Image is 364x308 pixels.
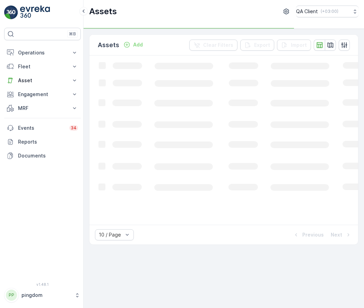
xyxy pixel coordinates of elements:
button: Import [277,40,311,51]
button: Clear Filters [189,40,237,51]
p: Events [18,125,65,131]
span: v 1.48.1 [4,282,81,286]
p: Add [133,41,143,48]
p: Reports [18,138,78,145]
p: Documents [18,152,78,159]
button: Previous [292,231,324,239]
p: Assets [89,6,117,17]
button: Add [121,41,146,49]
p: Previous [302,231,324,238]
a: Events34 [4,121,81,135]
p: ( +03:00 ) [321,9,338,14]
p: 34 [71,125,77,131]
button: Engagement [4,87,81,101]
button: Asset [4,74,81,87]
button: MRF [4,101,81,115]
button: Operations [4,46,81,60]
img: logo [4,6,18,19]
button: QA Client(+03:00) [296,6,358,17]
p: pingdom [21,292,71,299]
button: PPpingdom [4,288,81,302]
p: Engagement [18,91,67,98]
div: PP [6,290,17,301]
p: Assets [98,40,119,50]
button: Next [330,231,353,239]
p: Asset [18,77,67,84]
img: logo_light-DOdMpM7g.png [20,6,50,19]
p: Next [331,231,342,238]
p: Operations [18,49,67,56]
a: Documents [4,149,81,163]
button: Export [240,40,274,51]
p: Export [254,42,270,49]
p: Fleet [18,63,67,70]
p: Import [291,42,307,49]
p: Clear Filters [203,42,233,49]
p: MRF [18,105,67,112]
p: ⌘B [69,31,76,37]
p: QA Client [296,8,318,15]
a: Reports [4,135,81,149]
button: Fleet [4,60,81,74]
